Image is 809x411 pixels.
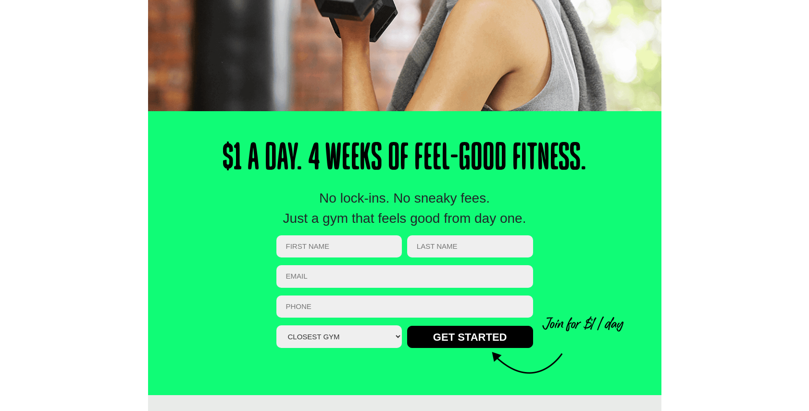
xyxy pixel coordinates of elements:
[407,235,533,258] input: LAST NAME
[276,295,533,318] input: PHONE
[276,235,402,258] input: FIRST NAME
[199,140,610,179] h1: $1 a Day. 4 Weeks of Feel-Good Fitness.
[407,326,533,348] input: GET STARTED
[276,265,533,288] input: Email
[276,188,533,229] div: No lock-ins. No sneaky fees. Just a gym that feels good from day one.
